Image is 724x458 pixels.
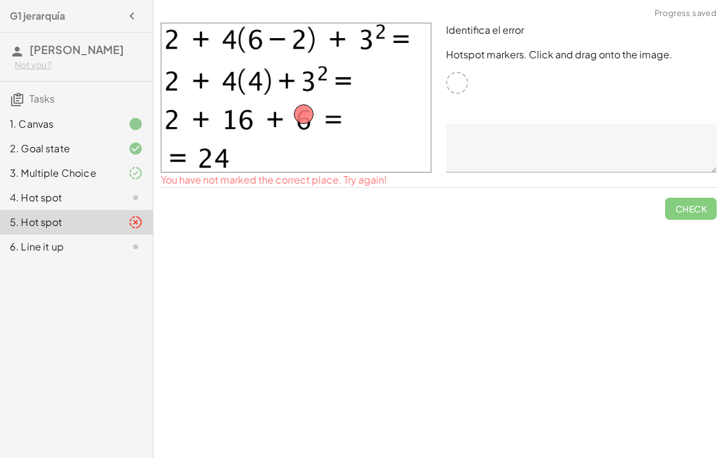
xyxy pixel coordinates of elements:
[10,239,109,254] div: 6. Line it up
[10,215,109,230] div: 5. Hot spot
[128,239,143,254] i: Task not started.
[128,166,143,180] i: Task finished and part of it marked as correct.
[29,92,55,105] span: Tasks
[655,7,717,20] span: Progress saved
[29,42,124,56] span: [PERSON_NAME]
[161,173,387,186] span: You have not marked the correct place. Try again!
[161,23,431,173] img: ebb36bb60e96fc391738b03b94ccd629bfdea44f8dc63f468d706468eb46f53f.jpeg
[10,117,109,131] div: 1. Canvas
[10,141,109,156] div: 2. Goal state
[128,141,143,156] i: Task finished and correct.
[128,215,143,230] i: Task finished and part of it marked as incorrect.
[10,166,109,180] div: 3. Multiple Choice
[446,47,717,62] p: Hotspot markers. Click and drag onto the image.
[128,117,143,131] i: Task finished.
[15,59,143,71] div: Not you?
[10,9,65,23] h4: G1 jerarquía
[10,190,109,205] div: 4. Hot spot
[128,190,143,205] i: Task not started.
[446,23,717,37] p: Identifica el error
